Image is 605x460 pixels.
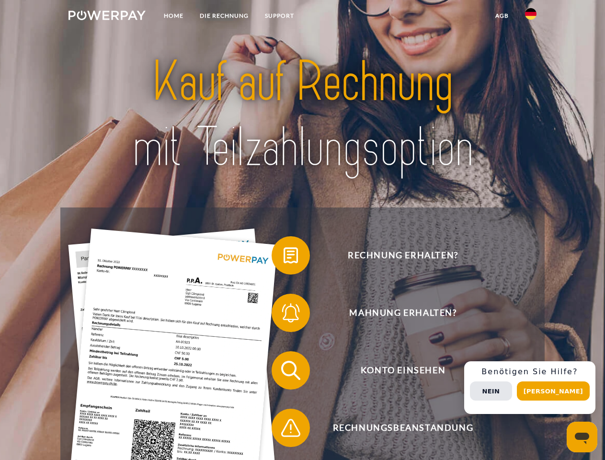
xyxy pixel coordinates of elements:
img: qb_warning.svg [279,416,303,440]
button: [PERSON_NAME] [517,381,590,401]
button: Konto einsehen [272,351,521,390]
button: Rechnung erhalten? [272,236,521,275]
button: Nein [470,381,512,401]
span: Konto einsehen [285,351,520,390]
img: de [525,8,537,20]
a: Home [156,7,192,24]
img: qb_search.svg [279,358,303,382]
iframe: Schaltfläche zum Öffnen des Messaging-Fensters [567,422,597,452]
img: qb_bill.svg [279,243,303,267]
span: Rechnung erhalten? [285,236,520,275]
a: agb [487,7,517,24]
img: logo-powerpay-white.svg [68,11,146,20]
a: SUPPORT [257,7,302,24]
button: Rechnungsbeanstandung [272,409,521,447]
h3: Benötigen Sie Hilfe? [470,367,590,377]
span: Rechnungsbeanstandung [285,409,520,447]
span: Mahnung erhalten? [285,294,520,332]
a: DIE RECHNUNG [192,7,257,24]
img: qb_bell.svg [279,301,303,325]
button: Mahnung erhalten? [272,294,521,332]
div: Schnellhilfe [464,361,595,414]
img: title-powerpay_de.svg [91,46,514,184]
